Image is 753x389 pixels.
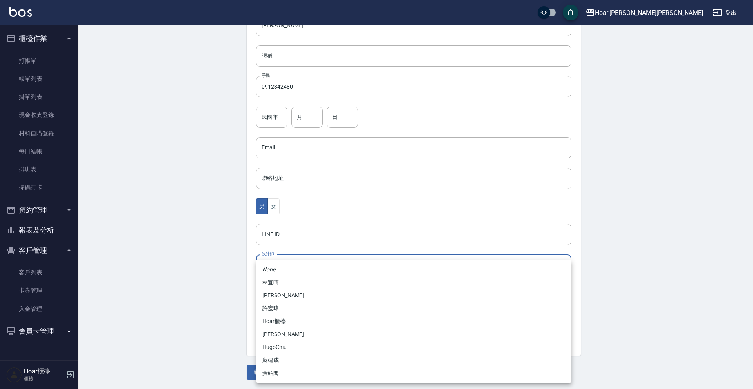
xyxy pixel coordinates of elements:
[256,302,571,315] li: 許宏瑋
[256,289,571,302] li: [PERSON_NAME]
[256,341,571,354] li: HugoChiu
[256,315,571,328] li: Hoar櫃檯
[256,367,571,380] li: 黃紹閔
[256,354,571,367] li: 蘇建成
[256,328,571,341] li: [PERSON_NAME]
[262,265,275,274] em: None
[256,276,571,289] li: 林宜晴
